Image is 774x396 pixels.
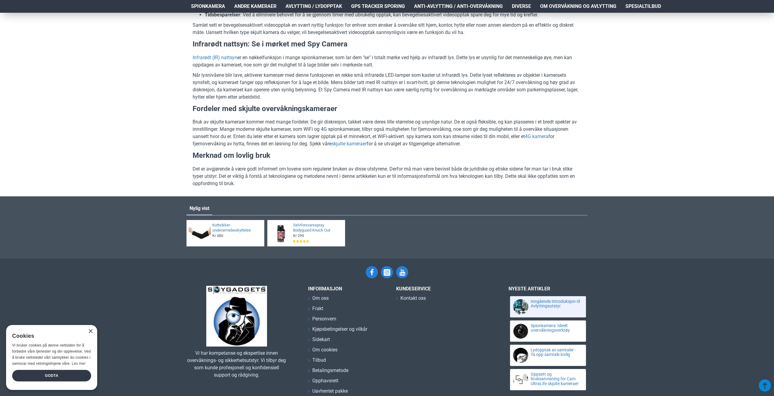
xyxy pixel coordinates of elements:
[312,326,367,333] span: Kjøpsbetingelser og vilkår
[193,165,581,187] p: Det er avgjørende å være godt informert om lovene som regulerer bruken av disse utstyrene. Derfor...
[212,233,223,238] span: Kr 480
[531,323,580,333] a: Spionkamera: Ideelt overvåkningsverktøy
[308,326,367,336] a: Kjøpsbetingelser og vilkår
[193,151,270,160] b: Merknad om lovlig bruk
[293,233,304,238] span: Kr 299
[531,348,580,357] a: Lydopptak av samtaler - Ta opp samtale lovlig
[72,361,85,366] a: Les mer, opens a new window
[308,315,336,326] a: Personvern
[312,388,348,395] span: Uavhentet pakke
[414,3,503,10] span: Anti-avlytting / Anti-overvåkning
[396,295,426,305] a: Kontakt oss
[286,3,342,10] span: Avlytting / Lydopptak
[396,286,487,292] h3: Kundeservice
[509,286,587,292] h3: Nyeste artikler
[625,3,661,10] span: Spesialtilbud
[12,330,87,343] div: Cookies
[193,40,348,48] strong: Infrarødt nattsyn: Se i mørket med Spy Camera
[308,377,338,388] a: Opphavsrett
[193,72,581,101] p: Når lysnivåene blir lave, aktiverer kameraer med denne funksjonen en rekke små infrarøde LED-lamp...
[312,357,326,364] span: Tilbud
[540,3,616,10] span: Om overvåkning og avlytting
[308,336,330,346] a: Sidekart
[312,295,329,302] span: Om oss
[331,140,367,147] a: skjulte kameraer
[193,104,337,113] strong: Fordeler med skjulte overvåkningskameraer
[12,370,91,381] div: Godta
[234,3,276,10] span: Andre kameraer
[212,223,261,233] a: Kuttsikker underarmsbeskyttelse
[88,329,93,334] div: Close
[269,222,292,244] img: Selvforsvarsspray Bodyguard Knock Out
[191,3,225,10] span: Spionkamera
[308,367,348,377] a: Betalingsmetode
[187,350,287,379] div: Vi har kompetanse og ekspertise innen overvåknings- og sikkerhetsutstyr. Vi tilbyr deg som kunde ...
[531,299,580,309] a: Inngående Introduksjon til Avlyttingsutstyr
[312,346,337,354] span: Om cookies
[187,202,212,215] a: Nylig vist
[193,22,581,36] p: Samlet sett er bevegelsesaktivert videoopptak en svært nyttig funksjon for enhver som ønsker å ov...
[312,315,336,323] span: Personvern
[193,54,581,69] p: er en nøkkelfunksjon i mange spionkameraer, som lar dem "se" i totalt mørke ved hjelp av infrarød...
[308,295,329,305] a: Om oss
[205,12,240,18] strong: Tidsbesparelser
[206,286,267,347] img: SpyGadgets.no
[312,367,348,374] span: Betalingsmetode
[293,223,341,233] a: Selvforsvarsspray Bodyguard Knock Out
[12,343,91,365] span: Vi bruker cookies på denne nettsiden for å forbedre våre tjenester og din opplevelse. Ved å bruke...
[525,133,548,140] a: 4G kamera
[312,305,323,312] span: Frakt
[312,336,330,343] span: Sidekart
[189,222,211,244] img: Kuttsikker underarmsbeskyttelse
[312,377,338,384] span: Opphavsrett
[531,372,580,386] a: Oppsett og bruksanvisning for Cam UltraLife skjulte kameraer
[400,295,426,302] span: Kontakt oss
[308,305,323,315] a: Frakt
[308,346,337,357] a: Om cookies
[512,3,531,10] span: Diverse
[308,286,387,292] h3: INFORMASJON
[193,54,237,61] a: Infrarødt (IR) nattsyn
[308,357,326,367] a: Tilbud
[193,118,581,147] p: Bruk av skjulte kameraer kommer med mange fordeler. De gir diskresjon, takket være deres lille st...
[205,11,581,19] li: : Ved å eliminere behovet for å se gjennom timer med ubrukelig opptak, kan bevegelsesaktivert vid...
[351,3,405,10] span: GPS Tracker Sporing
